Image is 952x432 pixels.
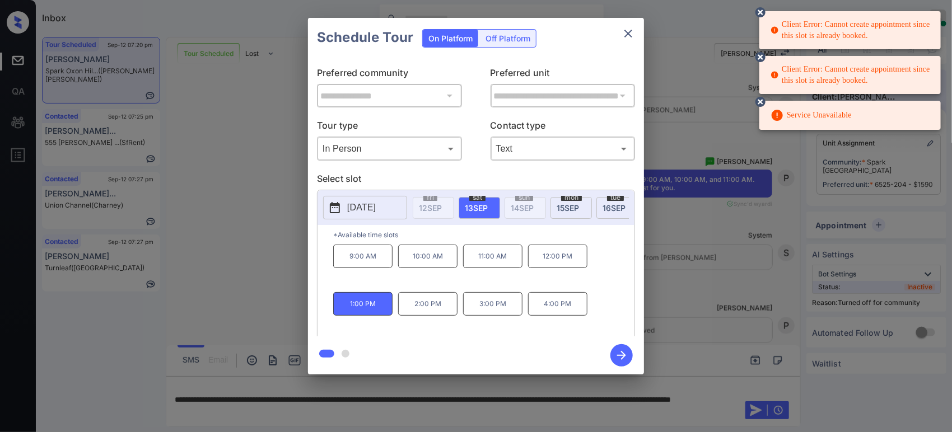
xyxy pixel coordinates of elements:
[771,59,932,91] div: Client Error: Cannot create appointment since this slot is already booked.
[459,197,500,219] div: date-select
[308,18,422,57] h2: Schedule Tour
[596,197,638,219] div: date-select
[771,15,932,46] div: Client Error: Cannot create appointment since this slot is already booked.
[423,30,478,47] div: On Platform
[323,196,407,219] button: [DATE]
[333,225,634,245] p: *Available time slots
[604,341,640,370] button: btn-next
[398,292,458,316] p: 2:00 PM
[398,245,458,268] p: 10:00 AM
[617,22,640,45] button: close
[320,139,459,158] div: In Person
[491,119,636,137] p: Contact type
[317,172,635,190] p: Select slot
[771,104,852,126] div: Service Unavailable
[607,194,624,201] span: tue
[465,203,488,213] span: 13 SEP
[333,245,393,268] p: 9:00 AM
[347,201,376,214] p: [DATE]
[463,292,522,316] p: 3:00 PM
[333,292,393,316] p: 1:00 PM
[561,194,582,201] span: mon
[493,139,633,158] div: Text
[491,66,636,84] p: Preferred unit
[557,203,579,213] span: 15 SEP
[528,292,587,316] p: 4:00 PM
[463,245,522,268] p: 11:00 AM
[603,203,626,213] span: 16 SEP
[528,245,587,268] p: 12:00 PM
[469,194,486,201] span: sat
[480,30,536,47] div: Off Platform
[550,197,592,219] div: date-select
[317,66,462,84] p: Preferred community
[317,119,462,137] p: Tour type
